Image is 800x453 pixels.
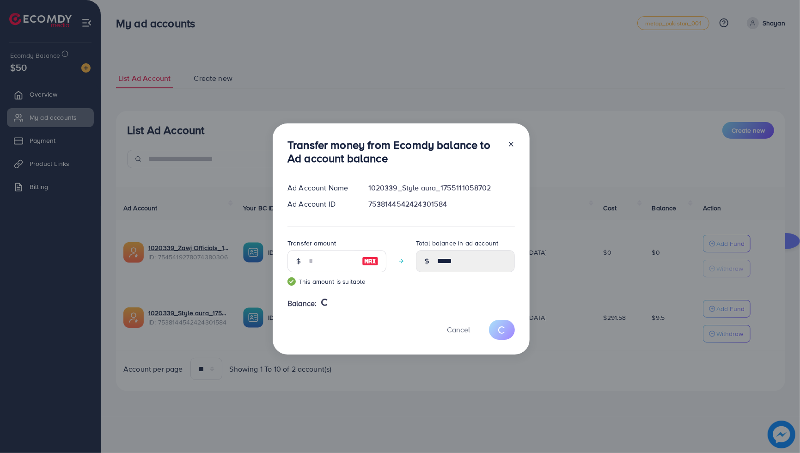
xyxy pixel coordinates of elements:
img: guide [287,277,296,286]
span: Cancel [447,324,470,335]
img: image [362,256,379,267]
div: 7538144542424301584 [361,199,522,209]
div: 1020339_Style aura_1755111058702 [361,183,522,193]
h3: Transfer money from Ecomdy balance to Ad account balance [287,138,500,165]
div: Ad Account ID [280,199,361,209]
div: Ad Account Name [280,183,361,193]
label: Total balance in ad account [416,239,498,248]
span: Balance: [287,298,317,309]
small: This amount is suitable [287,277,386,286]
button: Cancel [435,320,482,340]
label: Transfer amount [287,239,336,248]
